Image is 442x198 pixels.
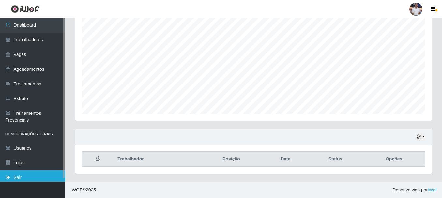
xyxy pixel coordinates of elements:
[11,5,40,13] img: CoreUI Logo
[199,152,263,167] th: Posição
[308,152,363,167] th: Status
[363,152,425,167] th: Opções
[392,187,437,193] span: Desenvolvido por
[263,152,308,167] th: Data
[70,187,83,192] span: IWOF
[70,187,97,193] span: © 2025 .
[428,187,437,192] a: iWof
[114,152,199,167] th: Trabalhador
